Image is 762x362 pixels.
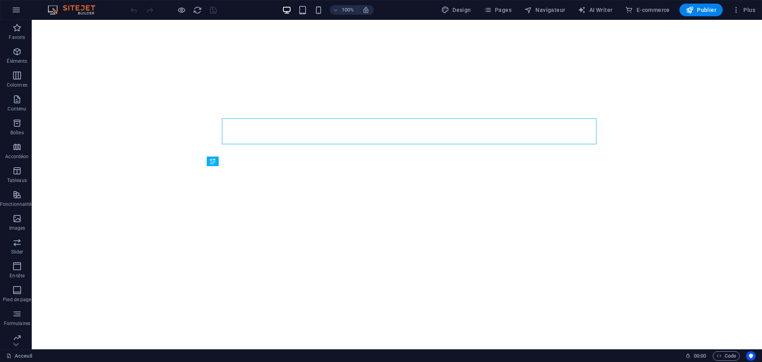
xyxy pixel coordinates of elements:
[10,273,25,279] p: En-tête
[699,353,700,359] span: :
[46,5,105,15] img: Editor Logo
[330,5,358,15] button: 100%
[5,153,29,160] p: Accordéon
[694,351,706,361] span: 00 00
[713,351,740,361] button: Code
[679,4,723,16] button: Publier
[685,351,706,361] h6: Durée de la session
[4,320,30,327] p: Formulaires
[7,82,27,88] p: Colonnes
[484,6,512,14] span: Pages
[8,106,26,112] p: Contenu
[3,296,31,303] p: Pied de page
[438,4,474,16] button: Design
[729,4,758,16] button: Plus
[9,34,25,41] p: Favoris
[575,4,616,16] button: AI Writer
[524,6,565,14] span: Navigateur
[622,4,673,16] button: E-commerce
[11,249,23,255] p: Slider
[362,6,369,14] i: Lors du redimensionnement, ajuster automatiquement le niveau de zoom en fonction de l'appareil sé...
[716,351,736,361] span: Code
[746,351,756,361] button: Usercentrics
[625,6,670,14] span: E-commerce
[10,130,24,136] p: Boîtes
[732,6,755,14] span: Plus
[9,225,25,231] p: Images
[686,6,716,14] span: Publier
[481,4,515,16] button: Pages
[7,177,27,184] p: Tableaux
[6,351,32,361] a: Cliquez pour annuler la sélection. Double-cliquez pour ouvrir Pages.
[192,5,202,15] button: reload
[7,58,27,64] p: Éléments
[438,4,474,16] div: Design (Ctrl+Alt+Y)
[521,4,568,16] button: Navigateur
[441,6,471,14] span: Design
[193,6,202,15] i: Actualiser la page
[177,5,186,15] button: Cliquez ici pour quitter le mode Aperçu et poursuivre l'édition.
[578,6,612,14] span: AI Writer
[342,5,354,15] h6: 100%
